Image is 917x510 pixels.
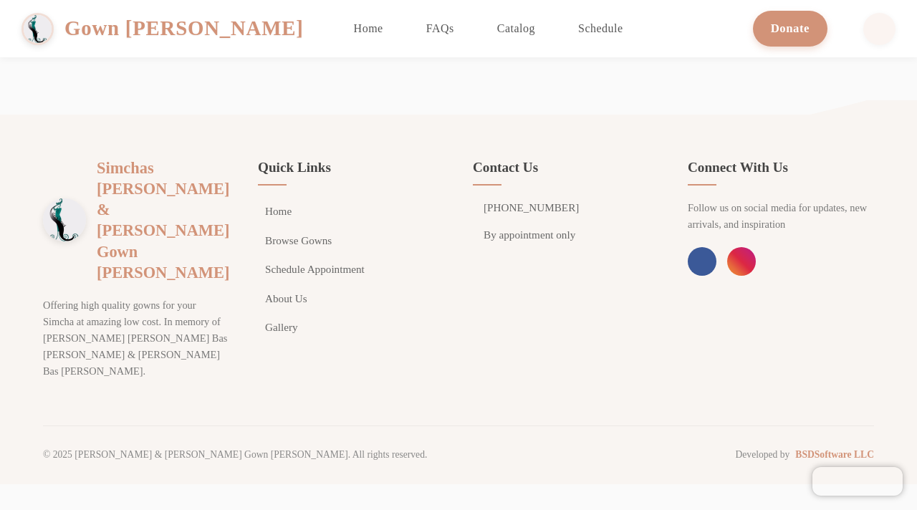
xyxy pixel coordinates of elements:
span: FAQs [426,22,454,34]
span: Home [354,22,383,34]
p: Follow us on social media for updates, new arrivals, and inspiration [688,200,874,233]
h4: Connect With Us [688,158,874,186]
iframe: Chatra live chat [812,467,903,496]
a: About Us [258,291,307,307]
span: Donate [771,21,810,35]
a: Donate [753,11,827,46]
a: Home [258,203,292,220]
a: Gallery [258,319,298,336]
img: Gown Gmach Logo [43,198,86,241]
h3: Simchas [PERSON_NAME] & [PERSON_NAME] Gown [PERSON_NAME] [97,158,229,283]
span: Gown [PERSON_NAME] [64,13,304,44]
p: © 2025 [PERSON_NAME] & [PERSON_NAME] Gown [PERSON_NAME]. All rights reserved. [43,448,427,462]
a: Schedule Appointment [258,261,365,278]
h4: Contact Us [473,158,659,186]
span: By appointment only [484,227,575,244]
span: Catalog [497,22,535,34]
span: [PHONE_NUMBER] [484,200,579,216]
p: Offering high quality gowns for your Simcha at amazing low cost. In memory of [PERSON_NAME] [PERS... [43,297,229,380]
h4: Quick Links [258,158,444,186]
img: Gown Gmach Logo [21,13,54,45]
a: Gown [PERSON_NAME] [21,13,318,45]
a: BSDSoftware LLC [795,448,874,462]
p: Developed by [729,448,874,462]
a: Browse Gowns [258,233,332,249]
span: Schedule [578,22,623,34]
